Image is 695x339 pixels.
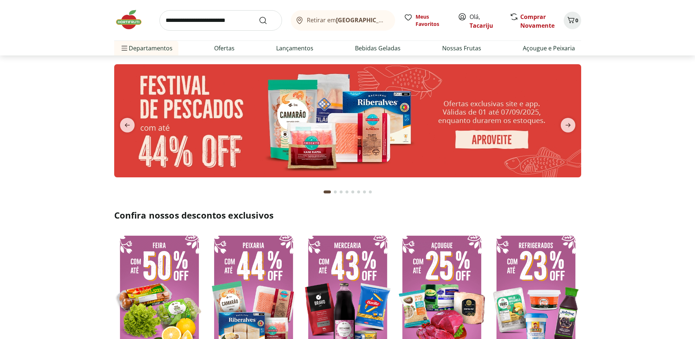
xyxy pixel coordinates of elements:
button: Go to page 3 from fs-carousel [338,183,344,201]
a: Meus Favoritos [404,13,449,28]
button: Menu [120,39,129,57]
span: Departamentos [120,39,173,57]
a: Açougue e Peixaria [523,44,575,53]
button: Current page from fs-carousel [322,183,332,201]
button: Retirar em[GEOGRAPHIC_DATA]/[GEOGRAPHIC_DATA] [291,10,395,31]
button: Go to page 5 from fs-carousel [350,183,356,201]
img: Hortifruti [114,9,151,31]
span: Retirar em [307,17,387,23]
input: search [159,10,282,31]
button: Carrinho [564,12,581,29]
button: next [555,118,581,132]
button: previous [114,118,140,132]
img: pescados [114,64,581,177]
a: Nossas Frutas [442,44,481,53]
button: Go to page 2 from fs-carousel [332,183,338,201]
span: 0 [575,17,578,24]
a: Comprar Novamente [520,13,555,30]
a: Lançamentos [276,44,313,53]
span: Olá, [470,12,502,30]
button: Go to page 4 from fs-carousel [344,183,350,201]
button: Submit Search [259,16,276,25]
a: Ofertas [214,44,235,53]
a: Bebidas Geladas [355,44,401,53]
a: Tacariju [470,22,493,30]
span: Meus Favoritos [416,13,449,28]
button: Go to page 6 from fs-carousel [356,183,362,201]
button: Go to page 7 from fs-carousel [362,183,367,201]
h2: Confira nossos descontos exclusivos [114,209,581,221]
button: Go to page 8 from fs-carousel [367,183,373,201]
b: [GEOGRAPHIC_DATA]/[GEOGRAPHIC_DATA] [336,16,459,24]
